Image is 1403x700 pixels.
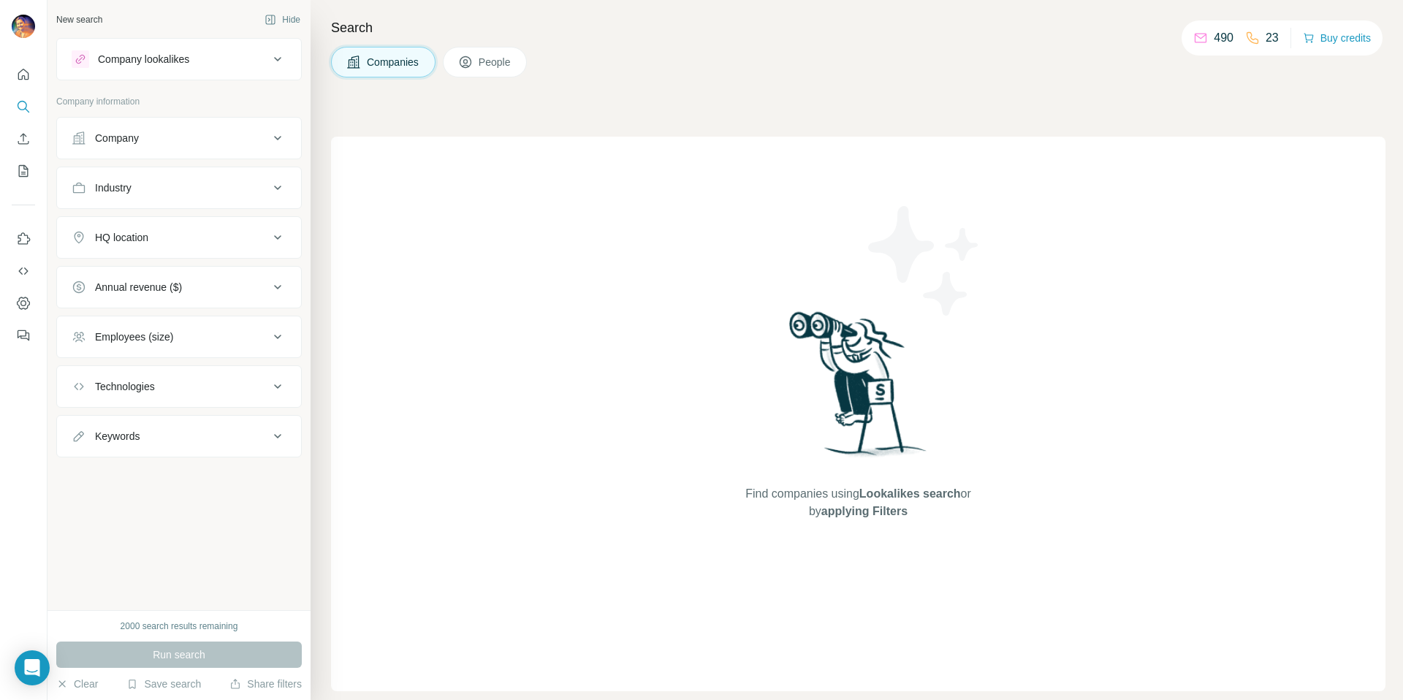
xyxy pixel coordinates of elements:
span: applying Filters [821,505,908,517]
div: Industry [95,180,132,195]
button: Search [12,94,35,120]
div: New search [56,13,102,26]
div: 2000 search results remaining [121,620,238,633]
button: Keywords [57,419,301,454]
img: Surfe Illustration - Stars [859,195,990,327]
button: Enrich CSV [12,126,35,152]
button: Dashboard [12,290,35,316]
button: Buy credits [1303,28,1371,48]
button: Company lookalikes [57,42,301,77]
p: 23 [1266,29,1279,47]
button: Quick start [12,61,35,88]
button: Save search [126,677,201,691]
button: Use Surfe on LinkedIn [12,226,35,252]
div: Upgrade plan for full access to Surfe [423,3,629,35]
div: HQ location [95,230,148,245]
button: My lists [12,158,35,184]
button: Feedback [12,322,35,349]
button: Share filters [229,677,302,691]
span: Companies [367,55,420,69]
button: Clear [56,677,98,691]
span: Lookalikes search [859,487,961,500]
div: Company lookalikes [98,52,189,66]
button: Technologies [57,369,301,404]
h4: Search [331,18,1385,38]
div: Employees (size) [95,330,173,344]
span: People [479,55,512,69]
span: Find companies using or by [741,485,975,520]
button: Annual revenue ($) [57,270,301,305]
button: Employees (size) [57,319,301,354]
div: Technologies [95,379,155,394]
div: Annual revenue ($) [95,280,182,294]
img: Surfe Illustration - Woman searching with binoculars [783,308,935,471]
div: Open Intercom Messenger [15,650,50,685]
p: Company information [56,95,302,108]
div: Company [95,131,139,145]
button: Use Surfe API [12,258,35,284]
button: Company [57,121,301,156]
p: 490 [1214,29,1233,47]
button: Industry [57,170,301,205]
img: Avatar [12,15,35,38]
button: HQ location [57,220,301,255]
button: Hide [254,9,311,31]
div: Keywords [95,429,140,444]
